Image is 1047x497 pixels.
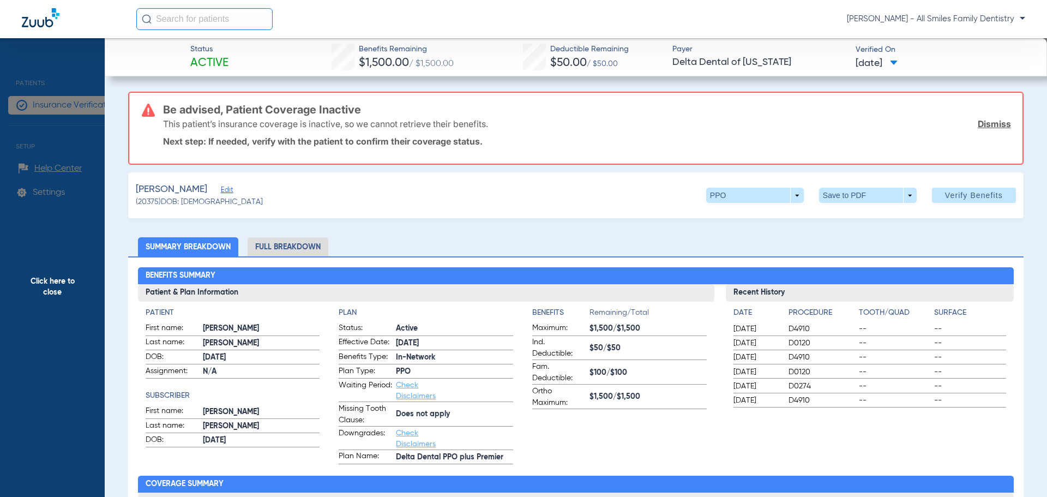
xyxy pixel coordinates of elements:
h4: Plan [339,307,513,319]
h2: Benefits Summary [138,267,1014,285]
li: Summary Breakdown [138,237,238,256]
h4: Tooth/Quad [859,307,931,319]
span: $100/$100 [589,367,707,379]
span: [PERSON_NAME] [136,183,207,196]
span: -- [934,324,1006,334]
span: Status [190,44,228,55]
span: Downgrades: [339,428,392,450]
span: [DATE] [396,338,513,349]
span: Last name: [146,420,199,433]
span: Waiting Period: [339,380,392,402]
span: Payer [672,44,846,55]
span: [DATE] [733,338,779,349]
span: Fam. Deductible: [532,361,586,384]
span: $1,500/$1,500 [589,323,707,334]
app-breakdown-title: Procedure [789,307,855,322]
img: error-icon [142,104,155,117]
span: / $1,500.00 [409,59,454,68]
span: [PERSON_NAME] - All Smiles Family Dentistry [847,14,1025,25]
img: Zuub Logo [22,8,59,27]
button: PPO [706,188,804,203]
span: Verify Benefits [945,191,1003,200]
span: N/A [203,366,320,378]
span: [DATE] [733,381,779,392]
span: Maximum: [532,322,586,336]
span: [PERSON_NAME] [203,338,320,349]
span: Active [190,56,228,71]
a: Check Disclaimers [396,381,436,400]
h4: Subscriber [146,390,320,402]
span: First name: [146,322,199,336]
span: D0120 [789,367,855,378]
span: Remaining/Total [589,307,707,322]
span: In-Network [396,352,513,363]
h4: Benefits [532,307,589,319]
span: Does not apply [396,409,513,420]
span: [DATE] [733,367,779,378]
span: Benefits Type: [339,351,392,364]
span: -- [934,367,1006,378]
span: [DATE] [856,57,898,70]
app-breakdown-title: Surface [934,307,1006,322]
h3: Be advised, Patient Coverage Inactive [163,104,1011,115]
span: $1,500/$1,500 [589,391,707,403]
input: Search for patients [136,8,273,30]
span: [PERSON_NAME] [203,421,320,432]
span: Edit [221,186,231,196]
span: First name: [146,405,199,418]
span: -- [934,381,1006,392]
span: D4910 [789,352,855,363]
h4: Date [733,307,779,319]
app-breakdown-title: Benefits [532,307,589,322]
app-breakdown-title: Tooth/Quad [859,307,931,322]
span: Delta Dental of [US_STATE] [672,56,846,69]
span: -- [859,352,931,363]
span: -- [859,367,931,378]
span: Delta Dental PPO plus Premier [396,452,513,463]
span: D0120 [789,338,855,349]
span: PPO [396,366,513,378]
a: Check Disclaimers [396,429,436,448]
span: Active [396,323,513,334]
li: Full Breakdown [248,237,328,256]
p: This patient’s insurance coverage is inactive, so we cannot retrieve their benefits. [163,118,488,129]
span: DOB: [146,351,199,364]
span: Missing Tooth Clause: [339,403,392,426]
span: [DATE] [733,395,779,406]
span: -- [859,395,931,406]
span: [DATE] [203,435,320,446]
span: Effective Date: [339,337,392,350]
button: Verify Benefits [932,188,1016,203]
span: $50/$50 [589,343,707,354]
span: $50.00 [550,57,587,69]
span: (20375) DOB: [DEMOGRAPHIC_DATA] [136,196,263,208]
h4: Procedure [789,307,855,319]
h3: Recent History [726,284,1014,302]
span: Plan Type: [339,366,392,379]
h4: Patient [146,307,320,319]
p: Next step: If needed, verify with the patient to confirm their coverage status. [163,136,1011,147]
span: Ortho Maximum: [532,386,586,409]
span: [DATE] [733,324,779,334]
span: Status: [339,322,392,336]
span: -- [859,324,931,334]
button: Save to PDF [819,188,917,203]
span: -- [859,338,931,349]
div: Chat Widget [992,445,1047,497]
span: DOB: [146,434,199,447]
span: D4910 [789,324,855,334]
span: / $50.00 [587,60,618,68]
h3: Patient & Plan Information [138,284,714,302]
span: Plan Name: [339,451,392,464]
a: Dismiss [978,118,1011,129]
span: [DATE] [203,352,320,363]
img: Search Icon [142,14,152,24]
h4: Surface [934,307,1006,319]
app-breakdown-title: Date [733,307,779,322]
span: -- [859,381,931,392]
span: D4910 [789,395,855,406]
span: [DATE] [733,352,779,363]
